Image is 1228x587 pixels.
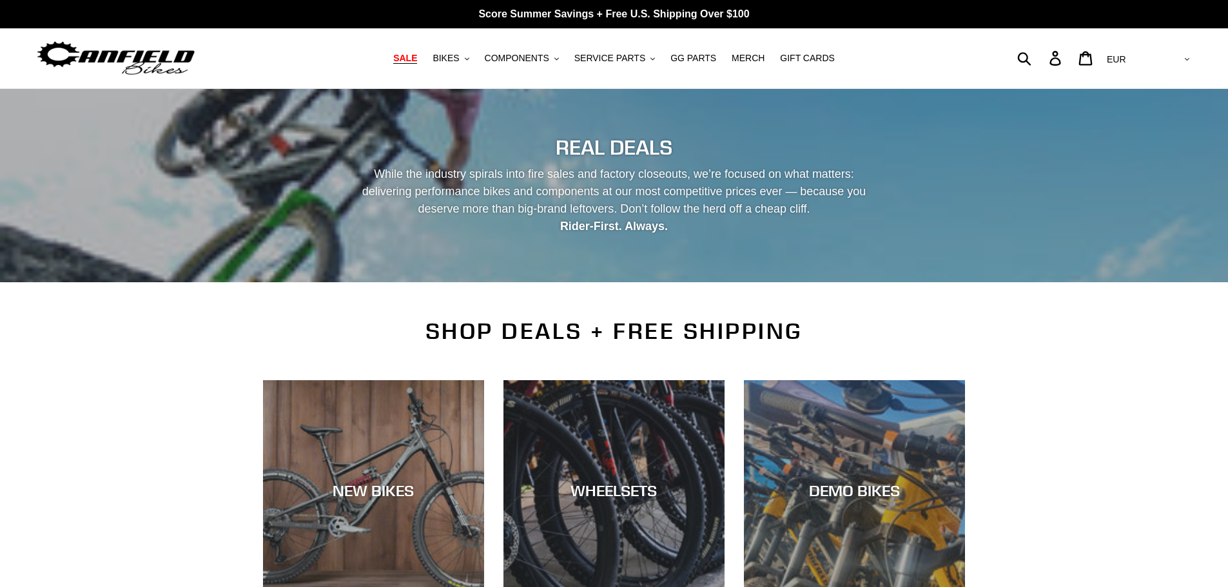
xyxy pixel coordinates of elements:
button: COMPONENTS [478,50,565,67]
div: DEMO BIKES [744,481,965,500]
a: MERCH [725,50,771,67]
strong: Rider-First. Always. [560,220,668,233]
a: GG PARTS [664,50,723,67]
button: BIKES [426,50,475,67]
div: WHEELSETS [503,481,725,500]
span: GIFT CARDS [780,53,835,64]
div: NEW BIKES [263,481,484,500]
span: BIKES [433,53,459,64]
button: SERVICE PARTS [568,50,661,67]
a: GIFT CARDS [774,50,841,67]
a: SALE [387,50,424,67]
h2: SHOP DEALS + FREE SHIPPING [263,318,966,345]
span: GG PARTS [670,53,716,64]
p: While the industry spirals into fire sales and factory closeouts, we’re focused on what matters: ... [351,166,878,235]
img: Canfield Bikes [35,38,197,79]
span: COMPONENTS [485,53,549,64]
input: Search [1024,44,1057,72]
h2: REAL DEALS [263,135,966,160]
span: MERCH [732,53,765,64]
span: SERVICE PARTS [574,53,645,64]
span: SALE [393,53,417,64]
